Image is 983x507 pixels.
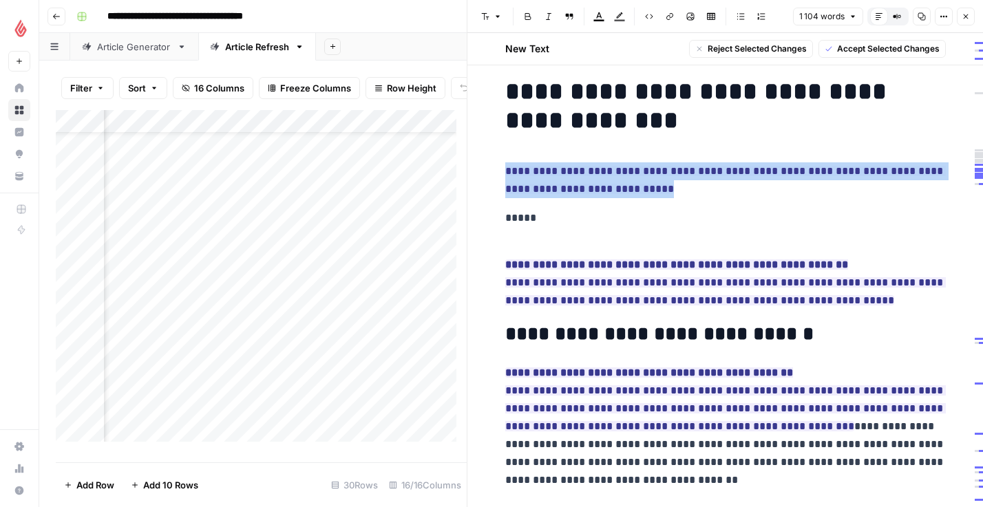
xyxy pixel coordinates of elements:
[194,81,244,95] span: 16 Columns
[799,10,845,23] span: 1 104 words
[8,435,30,457] a: Settings
[173,77,253,99] button: 16 Columns
[70,33,198,61] a: Article Generator
[8,16,33,41] img: Lightspeed Logo
[280,81,351,95] span: Freeze Columns
[8,143,30,165] a: Opportunities
[119,77,167,99] button: Sort
[76,478,114,492] span: Add Row
[61,77,114,99] button: Filter
[366,77,445,99] button: Row Height
[387,81,436,95] span: Row Height
[326,474,383,496] div: 30 Rows
[837,43,940,55] span: Accept Selected Changes
[123,474,207,496] button: Add 10 Rows
[8,457,30,479] a: Usage
[383,474,467,496] div: 16/16 Columns
[56,474,123,496] button: Add Row
[128,81,146,95] span: Sort
[198,33,316,61] a: Article Refresh
[143,478,198,492] span: Add 10 Rows
[225,40,289,54] div: Article Refresh
[8,99,30,121] a: Browse
[689,40,813,58] button: Reject Selected Changes
[8,121,30,143] a: Insights
[505,42,549,56] h2: New Text
[70,81,92,95] span: Filter
[793,8,863,25] button: 1 104 words
[259,77,360,99] button: Freeze Columns
[818,40,946,58] button: Accept Selected Changes
[8,479,30,501] button: Help + Support
[708,43,807,55] span: Reject Selected Changes
[8,77,30,99] a: Home
[8,165,30,187] a: Your Data
[8,11,30,45] button: Workspace: Lightspeed
[97,40,171,54] div: Article Generator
